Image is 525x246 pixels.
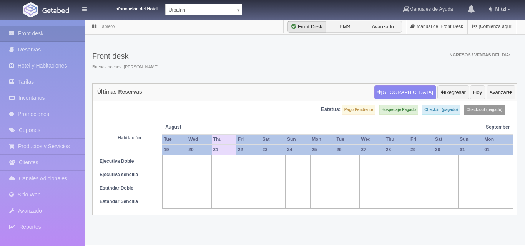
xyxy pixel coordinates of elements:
[379,105,418,115] label: Hospedaje Pagado
[23,2,38,17] img: Getabed
[100,172,138,177] b: Ejecutiva sencilla
[434,134,458,145] th: Sat
[434,145,458,155] th: 30
[286,145,310,155] th: 24
[335,134,359,145] th: Tue
[187,145,211,155] th: 20
[165,4,242,15] a: UrbaInn
[493,6,506,12] span: Mitzi
[100,199,138,204] b: Estándar Sencilla
[169,4,232,16] span: UrbaInn
[487,85,515,100] button: Avanzar
[236,134,261,145] th: Fri
[483,145,513,155] th: 01
[162,145,187,155] th: 19
[310,145,335,155] th: 25
[261,145,286,155] th: 23
[92,52,159,60] h3: Front desk
[374,85,436,100] button: [GEOGRAPHIC_DATA]
[287,21,326,33] label: Front Desk
[342,105,375,115] label: Pago Pendiente
[212,134,236,145] th: Thu
[286,134,310,145] th: Sun
[326,21,364,33] label: PMS
[100,158,134,164] b: Ejecutiva Doble
[310,134,335,145] th: Mon
[458,145,483,155] th: 31
[100,24,115,29] a: Tablero
[384,134,409,145] th: Thu
[165,124,208,130] span: August
[162,134,187,145] th: Tue
[409,145,434,155] th: 29
[92,64,159,70] span: Buenas noches, [PERSON_NAME].
[118,135,141,140] strong: Habitación
[406,19,467,34] a: Manual del Front Desk
[236,145,261,155] th: 22
[384,145,409,155] th: 28
[187,134,211,145] th: Wed
[486,124,510,130] span: September
[212,145,236,155] th: 21
[100,185,133,191] b: Estándar Doble
[437,85,469,100] button: Regresar
[261,134,286,145] th: Sat
[96,4,158,12] dt: Información del Hotel
[470,85,485,100] button: Hoy
[321,106,341,113] label: Estatus:
[448,53,510,57] span: Ingresos / Ventas del día
[360,145,384,155] th: 27
[422,105,460,115] label: Check-in (pagado)
[409,134,434,145] th: Fri
[364,21,402,33] label: Avanzado
[458,134,483,145] th: Sun
[468,19,517,34] a: ¡Comienza aquí!
[335,145,359,155] th: 26
[464,105,505,115] label: Check-out (pagado)
[483,134,513,145] th: Mon
[42,7,69,13] img: Getabed
[97,89,142,95] h4: Últimas Reservas
[360,134,384,145] th: Wed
